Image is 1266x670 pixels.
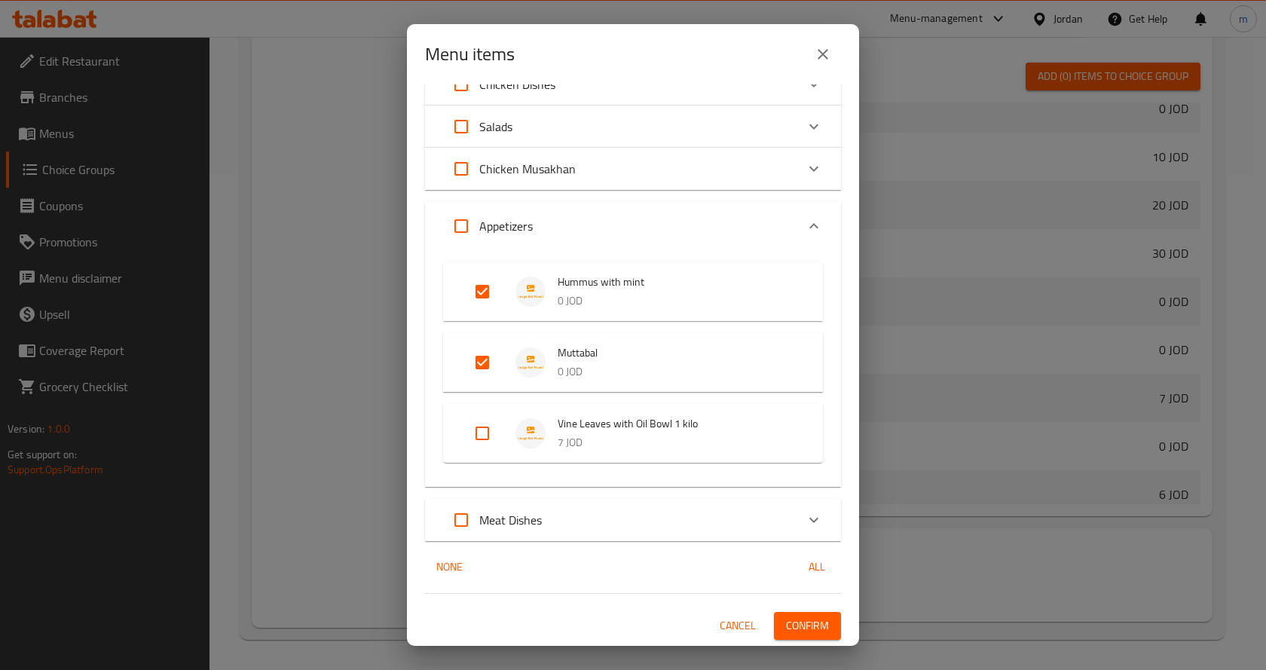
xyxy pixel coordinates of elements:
button: All [793,553,841,581]
div: Expand [425,499,841,541]
button: close [805,36,841,72]
div: Expand [443,333,823,392]
span: All [799,558,835,577]
p: Chicken Dishes [479,75,555,93]
button: Cancel [714,612,762,640]
button: None [425,553,473,581]
span: None [431,558,467,577]
span: Muttabal [558,344,793,363]
p: Chicken Musakhan [479,160,576,178]
button: Confirm [774,612,841,640]
div: Expand [425,202,841,250]
p: Appetizers [479,217,533,235]
p: 0 JOD [558,363,793,381]
p: 0 JOD [558,292,793,311]
img: Muttabal [515,347,546,378]
div: Expand [425,250,841,487]
span: Cancel [720,616,756,635]
span: Vine Leaves with Oil Bowl 1 kilo [558,415,793,433]
h2: Menu items [425,42,515,66]
span: Hummus with mint [558,273,793,292]
img: Vine Leaves with Oil Bowl 1 kilo [515,418,546,448]
span: Confirm [786,616,829,635]
p: Salads [479,118,512,136]
div: Expand [425,148,841,190]
div: Expand [443,404,823,463]
div: Expand [443,262,823,321]
div: Expand [425,63,841,106]
div: Expand [425,106,841,148]
img: Hummus with mint [515,277,546,307]
p: 7 JOD [558,433,793,452]
p: Meat Dishes [479,511,542,529]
